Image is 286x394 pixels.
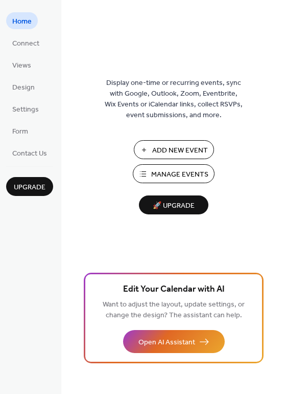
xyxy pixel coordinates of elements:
[6,177,53,196] button: Upgrade
[151,169,208,180] span: Manage Events
[12,16,32,27] span: Home
[145,199,202,213] span: 🚀 Upgrade
[6,56,37,73] a: Views
[12,60,31,71] span: Views
[6,34,45,51] a: Connect
[139,195,208,214] button: 🚀 Upgrade
[123,282,225,297] span: Edit Your Calendar with AI
[134,140,214,159] button: Add New Event
[6,12,38,29] a: Home
[12,126,28,137] span: Form
[103,298,245,322] span: Want to adjust the layout, update settings, or change the design? The assistant can help.
[12,82,35,93] span: Design
[6,78,41,95] a: Design
[123,330,225,353] button: Open AI Assistant
[6,122,34,139] a: Form
[6,144,53,161] a: Contact Us
[12,38,39,49] span: Connect
[105,78,243,121] span: Display one-time or recurring events, sync with Google, Outlook, Zoom, Eventbrite, Wix Events or ...
[14,182,45,193] span: Upgrade
[12,104,39,115] span: Settings
[12,148,47,159] span: Contact Us
[6,100,45,117] a: Settings
[152,145,208,156] span: Add New Event
[133,164,214,183] button: Manage Events
[138,337,195,348] span: Open AI Assistant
